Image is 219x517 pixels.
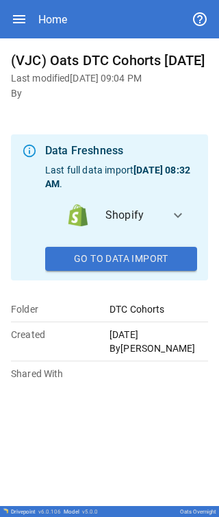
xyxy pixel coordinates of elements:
span: v 5.0.0 [82,509,98,515]
div: Oats Overnight [180,509,216,515]
div: Home [38,13,67,26]
h6: Last modified [DATE] 09:04 PM [11,71,208,86]
p: Shared With [11,367,109,381]
h6: (VJC) Oats DTC Cohorts [DATE] [11,49,208,71]
button: data_logoShopify [45,191,197,240]
p: [DATE] [109,328,208,341]
span: v 6.0.106 [38,509,61,515]
img: data_logo [67,204,89,226]
p: Created [11,328,109,341]
p: Folder [11,302,109,316]
p: By [PERSON_NAME] [109,341,208,355]
p: Last full data import . [45,163,197,191]
b: [DATE] 08:32 AM [45,165,190,189]
h6: By [11,86,208,101]
div: Data Freshness [45,143,197,159]
button: Go To Data Import [45,247,197,272]
p: DTC Cohorts [109,302,208,316]
img: Drivepoint [3,508,8,514]
span: expand_more [170,207,186,224]
span: Shopify [105,207,159,224]
div: Drivepoint [11,509,61,515]
div: Model [64,509,98,515]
